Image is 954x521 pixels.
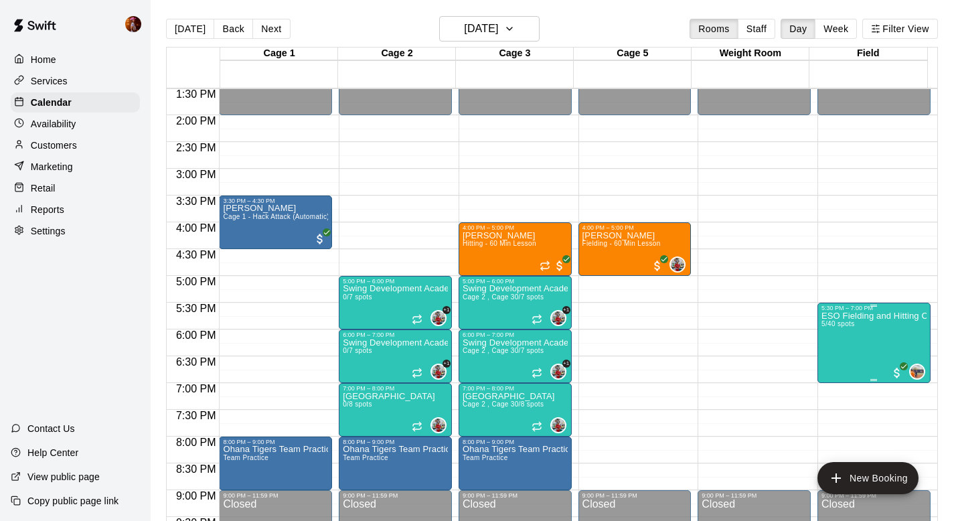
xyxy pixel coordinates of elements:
span: Kylie Chung & 1 other [436,364,447,380]
div: Field [809,48,927,60]
button: Day [781,19,815,39]
button: Week [815,19,857,39]
p: Reports [31,203,64,216]
span: Team Practice [223,454,268,461]
span: 3:00 PM [173,169,220,180]
img: Kaitlyn Lim [125,16,141,32]
div: 4:00 PM – 5:00 PM: Fielding - 60 Min Lesson [578,222,692,276]
span: +1 [443,360,451,368]
div: 9:00 PM – 11:59 PM [463,492,568,499]
div: 5:30 PM – 7:00 PM: ESO Fielding and Hitting Clinics [817,303,931,383]
p: Retail [31,181,56,195]
span: Recurring event [532,421,542,432]
p: Settings [31,224,66,238]
span: 0/8 spots filled [515,400,544,408]
span: Kylie Chung & 1 other [556,310,566,326]
img: Kylie Chung [432,311,445,325]
img: Kailee Powell [910,365,924,378]
span: 7:00 PM [173,383,220,394]
div: Kylie Chung [430,310,447,326]
p: Calendar [31,96,72,109]
div: Kylie Chung [550,417,566,433]
div: Kylie Chung [550,310,566,326]
span: Cage 2 , Cage 3 [463,400,515,408]
span: 5:00 PM [173,276,220,287]
button: [DATE] [439,16,540,42]
div: 9:00 PM – 11:59 PM [223,492,328,499]
div: 5:00 PM – 6:00 PM: Swing Development Academy 8U/10U [339,276,452,329]
span: 0/7 spots filled [343,293,372,301]
span: 0/7 spots filled [515,347,544,354]
button: Rooms [690,19,738,39]
button: [DATE] [166,19,214,39]
div: 8:00 PM – 9:00 PM: Ohana Tigers Team Practice [339,437,452,490]
span: 0/7 spots filled [343,347,372,354]
span: Recurring event [412,314,422,325]
span: Recurring event [540,260,550,271]
span: Recurring event [412,368,422,378]
p: Marketing [31,160,73,173]
button: add [817,462,919,494]
p: Customers [31,139,77,152]
div: Cage 5 [574,48,692,60]
div: Kylie Chung [550,364,566,380]
span: +1 [562,306,570,314]
p: Copy public page link [27,494,118,508]
span: +1 [443,306,451,314]
span: Fielding - 60 Min Lesson [582,240,661,247]
a: Reports [11,200,140,220]
div: Kylie Chung [430,417,447,433]
h6: [DATE] [464,19,498,38]
button: Staff [738,19,776,39]
button: Back [214,19,253,39]
span: All customers have paid [890,366,904,380]
div: 5:30 PM – 7:00 PM [821,305,927,311]
span: Kylie Chung & 1 other [436,310,447,326]
p: Contact Us [27,422,75,435]
span: Kylie Chung & 1 other [556,364,566,380]
div: 8:00 PM – 9:00 PM [463,439,568,445]
span: 2:00 PM [173,115,220,127]
div: Kylie Chung [669,256,686,273]
a: Availability [11,114,140,134]
div: 8:00 PM – 9:00 PM: Ohana Tigers Team Practice [459,437,572,490]
div: 8:00 PM – 9:00 PM: Ohana Tigers Team Practice [219,437,332,490]
div: 5:00 PM – 6:00 PM [463,278,568,285]
span: 3:30 PM [173,196,220,207]
div: 4:00 PM – 5:00 PM [463,224,568,231]
span: All customers have paid [553,259,566,273]
p: Services [31,74,68,88]
img: Kylie Chung [552,365,565,378]
div: 6:00 PM – 7:00 PM [343,331,448,338]
span: 1:30 PM [173,88,220,100]
div: Kaitlyn Lim [123,11,151,38]
div: 6:00 PM – 7:00 PM: Swing Development Academy 12U/14U [339,329,452,383]
div: 9:00 PM – 11:59 PM [343,492,448,499]
span: 2:30 PM [173,142,220,153]
a: Settings [11,221,140,241]
span: 4:30 PM [173,249,220,260]
div: 4:00 PM – 5:00 PM [582,224,688,231]
span: Cage 2 , Cage 3 [463,293,515,301]
span: Kylie Chung [436,417,447,433]
p: Availability [31,117,76,131]
img: Kylie Chung [432,419,445,432]
div: 8:00 PM – 9:00 PM [223,439,328,445]
span: 9:00 PM [173,490,220,502]
p: View public page [27,470,100,483]
div: 7:00 PM – 8:00 PM [463,385,568,392]
span: 0/8 spots filled [343,400,372,408]
span: Kailee Powell [915,364,925,380]
div: 9:00 PM – 11:59 PM [821,492,927,499]
div: 5:00 PM – 6:00 PM: Swing Development Academy 8U/10U [459,276,572,329]
span: Team Practice [343,454,388,461]
span: 6:00 PM [173,329,220,341]
a: Marketing [11,157,140,177]
p: Help Center [27,446,78,459]
a: Retail [11,178,140,198]
div: Home [11,50,140,70]
div: Cage 3 [456,48,574,60]
div: 9:00 PM – 11:59 PM [582,492,688,499]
